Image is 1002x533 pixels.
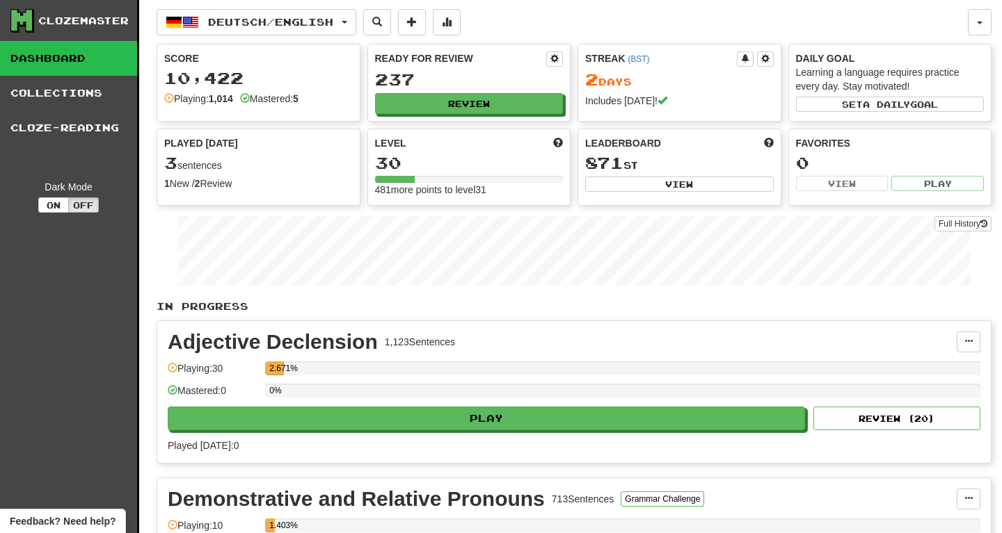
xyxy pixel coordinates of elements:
[164,51,353,65] div: Score
[585,136,661,150] span: Leaderboard
[796,154,985,172] div: 0
[168,331,378,352] div: Adjective Declension
[168,440,239,451] span: Played [DATE]: 0
[164,154,353,172] div: sentences
[585,51,737,65] div: Streak
[168,489,545,509] div: Demonstrative and Relative Pronouns
[375,71,564,88] div: 237
[935,216,992,231] a: Full History
[363,9,391,35] button: Search sentences
[168,407,805,430] button: Play
[628,54,649,64] a: (BST)
[585,69,598,89] span: 2
[375,93,564,114] button: Review
[796,136,985,150] div: Favorites
[10,514,116,528] span: Open feedback widget
[164,153,177,172] span: 3
[208,16,333,28] span: Deutsch / English
[891,176,984,191] button: Play
[398,9,426,35] button: Add sentence to collection
[796,65,985,93] div: Learning a language requires practice every day. Stay motivated!
[863,99,910,109] span: a daily
[168,361,258,384] div: Playing: 30
[585,94,774,108] div: Includes [DATE]!
[813,407,980,430] button: Review (20)
[164,178,170,189] strong: 1
[796,176,889,191] button: View
[385,335,455,349] div: 1,123 Sentences
[38,197,69,213] button: On
[269,361,284,375] div: 2.671%
[240,92,299,106] div: Mastered:
[209,93,233,104] strong: 1,014
[164,92,233,106] div: Playing:
[38,14,129,28] div: Clozemaster
[552,492,614,506] div: 713 Sentences
[68,197,99,213] button: Off
[764,136,774,150] span: This week in points, UTC
[10,180,127,194] div: Dark Mode
[796,51,985,65] div: Daily Goal
[168,384,258,407] div: Mastered: 0
[621,491,704,507] button: Grammar Challenge
[585,71,774,89] div: Day s
[164,69,353,87] div: 10,422
[585,154,774,172] div: st
[195,178,200,189] strong: 2
[553,136,563,150] span: Score more points to level up
[375,154,564,172] div: 30
[585,177,774,192] button: View
[269,518,275,532] div: 1.403%
[585,153,623,172] span: 871
[796,97,985,112] button: Seta dailygoal
[164,136,238,150] span: Played [DATE]
[157,300,992,313] p: In Progress
[157,9,356,35] button: Deutsch/English
[293,93,299,104] strong: 5
[164,177,353,190] div: New / Review
[433,9,461,35] button: More stats
[375,51,547,65] div: Ready for Review
[375,136,406,150] span: Level
[375,183,564,197] div: 481 more points to level 31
